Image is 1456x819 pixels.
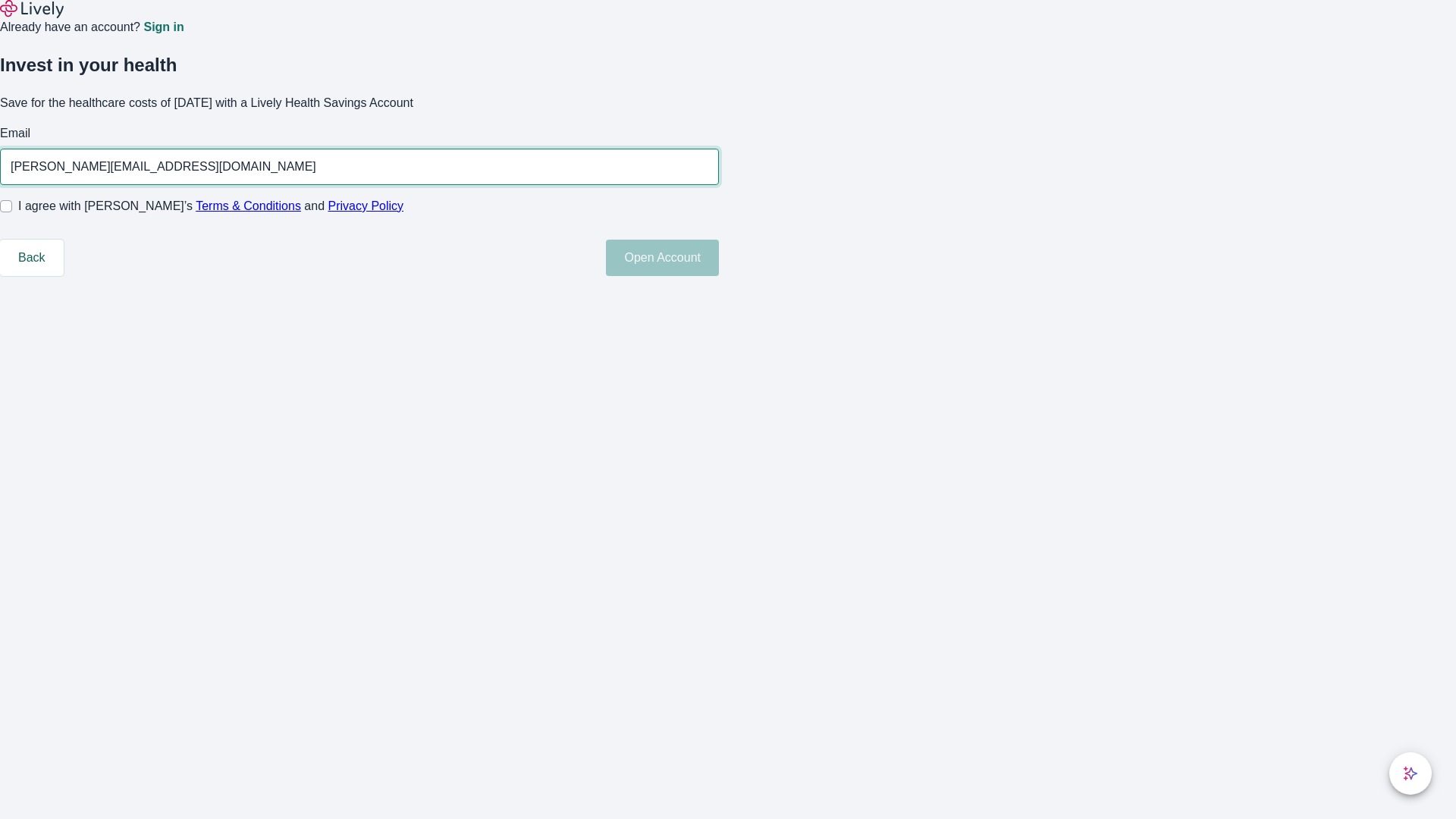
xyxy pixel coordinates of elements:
a: Privacy Policy [328,199,404,212]
a: Terms & Conditions [196,199,301,212]
span: I agree with [PERSON_NAME]’s and [18,197,403,215]
button: chat [1389,752,1432,795]
a: Sign in [143,21,184,33]
svg: Lively AI Assistant [1403,766,1418,781]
